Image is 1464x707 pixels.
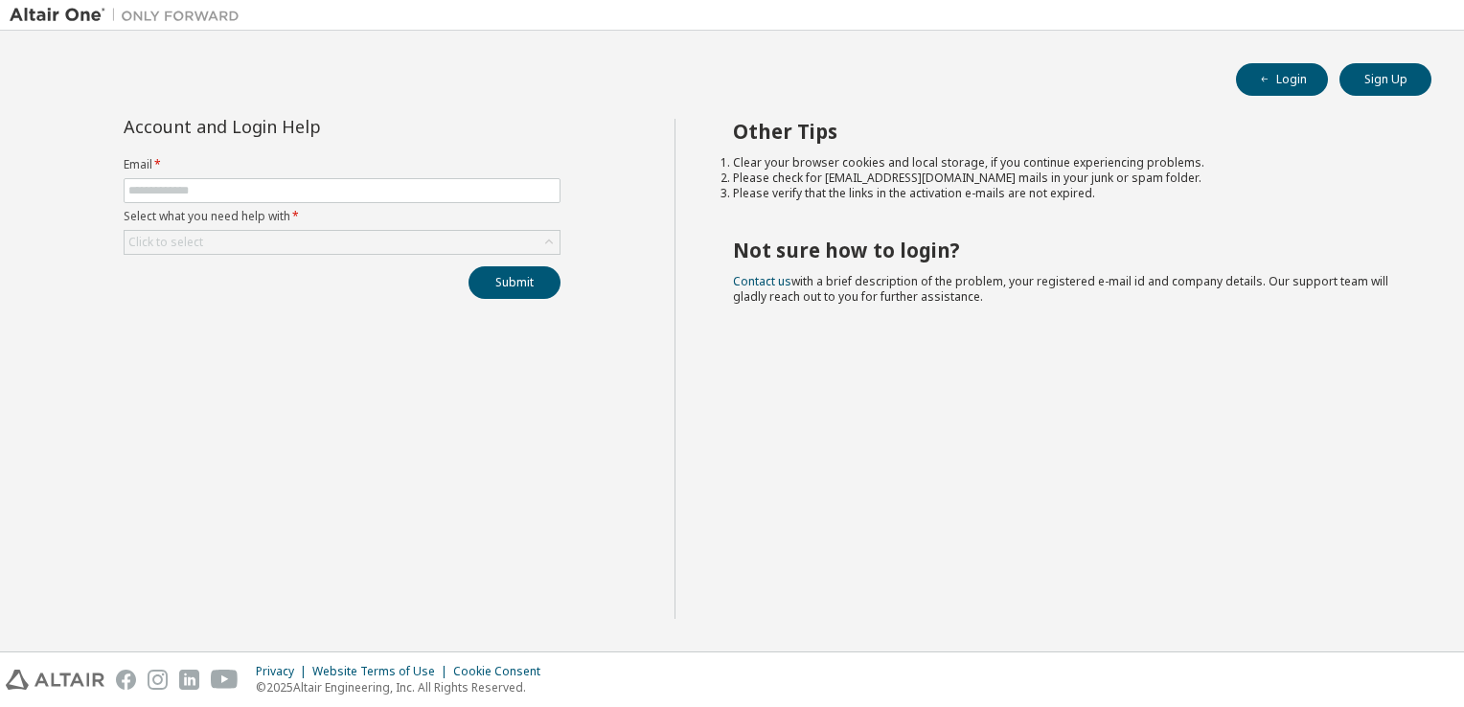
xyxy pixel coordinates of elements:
div: Website Terms of Use [312,664,453,679]
div: Privacy [256,664,312,679]
img: youtube.svg [211,670,239,690]
p: © 2025 Altair Engineering, Inc. All Rights Reserved. [256,679,552,696]
img: linkedin.svg [179,670,199,690]
button: Sign Up [1339,63,1431,96]
h2: Not sure how to login? [733,238,1398,262]
a: Contact us [733,273,791,289]
img: facebook.svg [116,670,136,690]
div: Click to select [128,235,203,250]
li: Clear your browser cookies and local storage, if you continue experiencing problems. [733,155,1398,171]
div: Account and Login Help [124,119,473,134]
li: Please check for [EMAIL_ADDRESS][DOMAIN_NAME] mails in your junk or spam folder. [733,171,1398,186]
span: with a brief description of the problem, your registered e-mail id and company details. Our suppo... [733,273,1388,305]
label: Select what you need help with [124,209,560,224]
label: Email [124,157,560,172]
h2: Other Tips [733,119,1398,144]
button: Submit [469,266,560,299]
button: Login [1236,63,1328,96]
li: Please verify that the links in the activation e-mails are not expired. [733,186,1398,201]
img: instagram.svg [148,670,168,690]
img: altair_logo.svg [6,670,104,690]
img: Altair One [10,6,249,25]
div: Cookie Consent [453,664,552,679]
div: Click to select [125,231,560,254]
